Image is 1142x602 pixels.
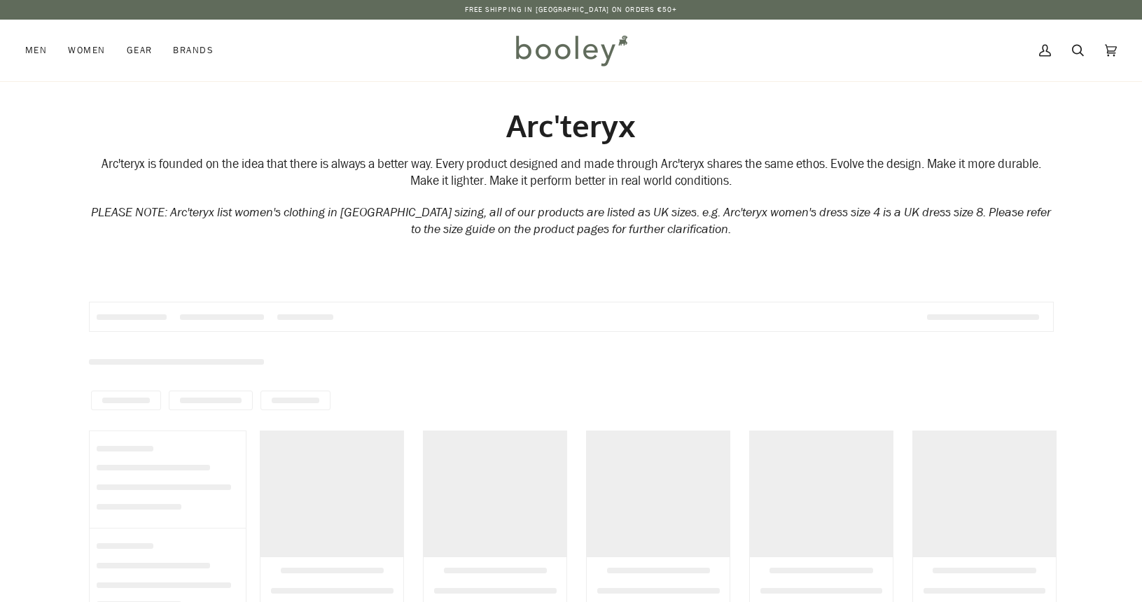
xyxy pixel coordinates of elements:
div: Arc'teryx is founded on the idea that there is always a better way. Every product designed and ma... [89,156,1054,190]
span: Women [68,43,105,57]
a: Gear [116,20,163,81]
span: Brands [173,43,214,57]
p: Free Shipping in [GEOGRAPHIC_DATA] on Orders €50+ [465,4,678,15]
img: Booley [510,30,632,71]
h1: Arc'teryx [89,106,1054,145]
span: Gear [127,43,153,57]
em: PLEASE NOTE: Arc'teryx list women's clothing in [GEOGRAPHIC_DATA] sizing, all of our products are... [91,204,1051,239]
a: Men [25,20,57,81]
span: Men [25,43,47,57]
a: Women [57,20,116,81]
a: Brands [162,20,224,81]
